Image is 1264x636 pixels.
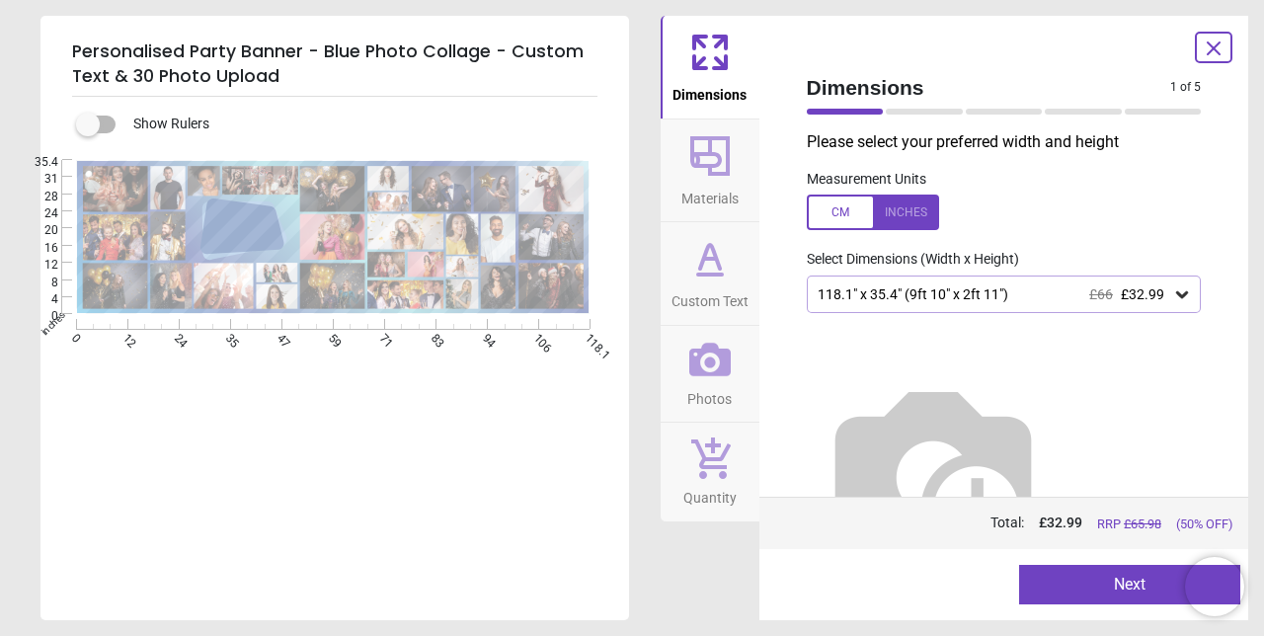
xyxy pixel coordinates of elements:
p: Please select your preferred width and height [807,131,1218,153]
img: Helper for size comparison [807,345,1060,597]
div: 118.1" x 35.4" (9ft 10" x 2ft 11") [816,286,1173,303]
span: Custom Text [671,282,749,312]
span: 16 [21,240,58,257]
span: £32.99 [1121,286,1164,302]
span: 31 [21,171,58,188]
span: 28 [21,189,58,205]
div: Total: [805,514,1233,533]
button: Photos [661,326,759,423]
span: £ 65.98 [1124,517,1161,531]
span: £66 [1089,286,1113,302]
h5: Personalised Party Banner - Blue Photo Collage - Custom Text & 30 Photo Upload [72,32,597,97]
span: (50% OFF) [1176,516,1232,533]
span: Quantity [683,479,737,509]
span: Dimensions [672,76,747,106]
span: 8 [21,275,58,291]
span: £ [1039,514,1082,533]
iframe: Brevo live chat [1185,557,1244,616]
span: Photos [687,380,732,410]
span: 4 [21,291,58,308]
span: 32.99 [1047,515,1082,530]
button: Custom Text [661,222,759,325]
button: Materials [661,119,759,222]
span: 24 [21,205,58,222]
span: 12 [21,257,58,274]
div: Show Rulers [88,113,629,136]
span: Dimensions [807,73,1171,102]
span: 1 of 5 [1170,79,1201,96]
span: 0 [21,308,58,325]
span: 35.4 [21,154,58,171]
span: 20 [21,222,58,239]
button: Next [1019,565,1240,604]
button: Dimensions [661,16,759,119]
button: Quantity [661,423,759,521]
span: RRP [1097,516,1161,533]
label: Measurement Units [807,170,926,190]
label: Select Dimensions (Width x Height) [791,250,1019,270]
span: Materials [681,180,739,209]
